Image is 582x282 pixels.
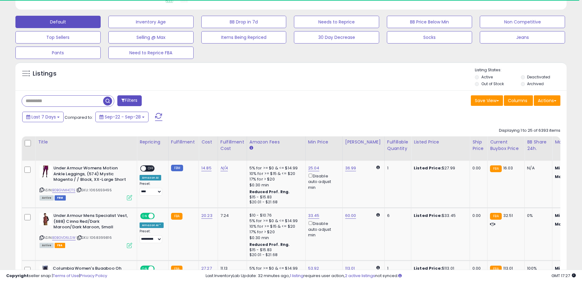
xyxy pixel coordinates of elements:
[15,31,101,44] button: Top Sellers
[95,112,149,122] button: Sep-22 - Sep-28
[249,252,301,258] div: $20.01 - $21.68
[480,31,565,44] button: Jeans
[475,67,567,73] p: Listing States:
[108,31,194,44] button: Selling @ Max
[53,273,79,279] a: Terms of Use
[15,47,101,59] button: Pants
[6,273,29,279] strong: Copyright
[80,273,107,279] a: Privacy Policy
[551,273,576,279] span: 2025-10-6 17:27 GMT
[6,273,107,279] div: seller snap | |
[499,128,560,134] div: Displaying 1 to 25 of 6393 items
[308,213,320,219] a: 33.45
[220,165,228,171] a: N/A
[31,114,56,120] span: Last 7 Days
[387,165,406,171] div: 1
[146,166,156,171] span: OFF
[201,213,212,219] a: 20.23
[33,69,57,78] h5: Listings
[345,165,356,171] a: 36.99
[414,139,467,145] div: Listed Price
[76,188,112,193] span: | SKU: 1065659495
[387,213,406,218] div: 6
[490,213,501,220] small: FBA
[414,165,465,171] div: $27.99
[555,174,566,180] strong: Max:
[308,165,320,171] a: 25.04
[201,31,287,44] button: Items Being Repriced
[527,74,550,80] label: Deactivated
[249,224,301,229] div: 10% for >= $15 & <= $20
[555,165,564,171] strong: Min:
[52,188,75,193] a: B0BGVMHCTS
[40,213,132,247] div: ASIN:
[249,247,301,253] div: $15 - $15.83
[555,221,566,227] strong: Max:
[15,16,101,28] button: Default
[472,139,485,152] div: Ship Price
[249,139,303,145] div: Amazon Fees
[508,97,527,104] span: Columns
[249,176,301,182] div: 17% for > $20
[40,243,54,248] span: All listings currently available for purchase on Amazon
[201,139,215,145] div: Cost
[481,74,493,80] label: Active
[249,213,301,218] div: $10 - $10.76
[414,213,465,218] div: $33.45
[387,139,408,152] div: Fulfillable Quantity
[290,273,304,279] a: 1 listing
[504,95,533,106] button: Columns
[534,95,560,106] button: Actions
[65,114,93,120] span: Compared to:
[220,213,242,218] div: 7.24
[140,175,161,180] div: Amazon AI
[141,214,149,219] span: ON
[249,145,253,151] small: Amazon Fees.
[414,213,442,218] b: Listed Price:
[527,81,544,86] label: Archived
[249,189,290,194] b: Reduced Prof. Rng.
[414,165,442,171] b: Listed Price:
[503,165,513,171] span: 16.03
[40,165,52,178] img: 31o-HTtGiRL._SL40_.jpg
[294,31,379,44] button: 30 Day Decrease
[220,139,244,152] div: Fulfillment Cost
[527,213,547,218] div: 0%
[345,273,375,279] a: 2 active listings
[249,195,301,200] div: $15 - $15.83
[249,242,290,247] b: Reduced Prof. Rng.
[480,16,565,28] button: Non Competitive
[53,213,128,232] b: Under Armour Mens Specialist Vest, (688) Cinna Red/Dark Maroon/Dark Maroon, Small
[345,213,356,219] a: 60.00
[40,213,52,225] img: 41G++TmJ+XL._SL40_.jpg
[472,213,483,218] div: 0.00
[249,235,301,241] div: $0.30 min
[249,182,301,188] div: $0.30 min
[55,195,66,201] span: FBM
[171,213,182,220] small: FBA
[387,31,472,44] button: Socks
[503,213,513,218] span: 32.51
[201,16,287,28] button: BB Drop in 7d
[249,171,301,176] div: 10% for >= $15 & <= $20
[472,165,483,171] div: 0.00
[22,112,64,122] button: Last 7 Days
[40,165,132,200] div: ASIN:
[490,165,501,172] small: FBA
[555,213,564,218] strong: Min:
[206,273,576,279] div: Last InventoryLab Update: 32 minutes ago, requires user action, not synced.
[387,16,472,28] button: BB Price Below Min
[308,220,338,238] div: Disable auto adjust min
[140,229,164,243] div: Preset:
[140,139,166,145] div: Repricing
[53,165,128,184] b: Under Armour Womens Motion Ankle Leggings, (574) Mystic Magenta / / Black, XX-Large Short
[249,218,301,224] div: 5% for >= $0 & <= $14.99
[249,200,301,205] div: $20.01 - $21.68
[140,222,164,228] div: Amazon AI *
[52,235,76,240] a: B0BGVD6LSW
[481,81,504,86] label: Out of Stock
[249,165,301,171] div: 5% for >= $0 & <= $14.99
[308,172,338,190] div: Disable auto adjust min
[105,114,141,120] span: Sep-22 - Sep-28
[140,182,164,196] div: Preset:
